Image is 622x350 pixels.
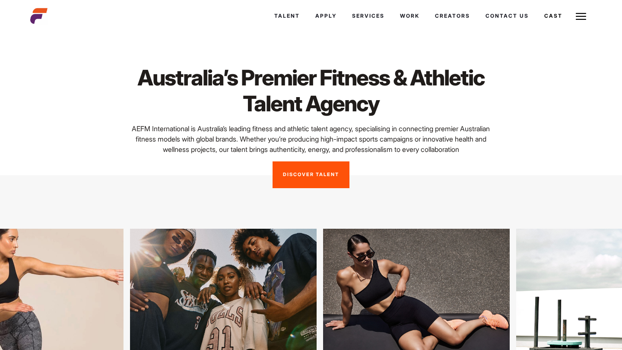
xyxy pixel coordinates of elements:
a: Talent [267,4,308,28]
a: Services [344,4,392,28]
a: Creators [427,4,478,28]
img: cropped-aefm-brand-fav-22-square.png [30,7,48,25]
h1: Australia’s Premier Fitness & Athletic Talent Agency [125,65,496,117]
a: Contact Us [478,4,536,28]
a: Cast [536,4,570,28]
img: Burger icon [576,11,586,22]
a: Apply [308,4,344,28]
p: AEFM International is Australia’s leading fitness and athletic talent agency, specialising in con... [125,123,496,155]
a: Work [392,4,427,28]
a: Discover Talent [273,161,349,188]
